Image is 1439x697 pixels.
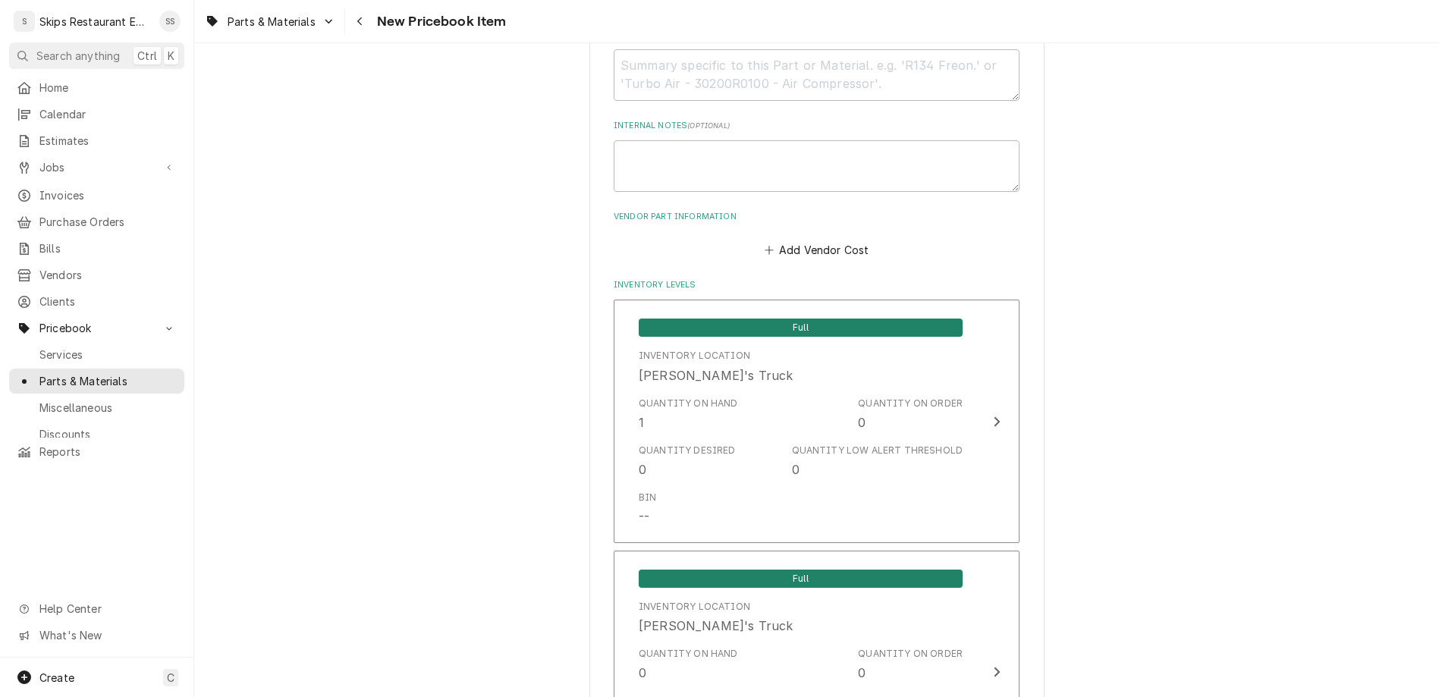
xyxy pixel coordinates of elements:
div: Vendor Part Information [614,211,1020,261]
button: Add Vendor Cost [762,239,872,260]
label: Inventory Levels [614,279,1020,291]
span: Full [639,319,963,337]
div: Bin [639,491,656,504]
a: Go to What's New [9,623,184,648]
button: Navigate back [348,9,372,33]
span: Home [39,80,177,96]
div: Inventory Location [639,600,750,614]
div: Quantity Low Alert Threshold [792,444,963,457]
a: Calendar [9,102,184,127]
div: 0 [858,413,866,432]
div: Quantity Low Alert Threshold [792,444,963,479]
span: Reports [39,444,177,460]
div: Quantity on Order [858,647,963,661]
div: 0 [639,460,646,479]
a: Services [9,342,184,367]
a: Vendors [9,262,184,287]
span: Ctrl [137,48,157,64]
div: 0 [858,664,866,682]
a: Clients [9,289,184,314]
span: Discounts [39,426,177,442]
a: Reports [9,439,184,464]
span: New Pricebook Item [372,11,507,32]
div: Full [639,568,963,588]
a: Invoices [9,183,184,208]
div: [PERSON_NAME]'s Truck [639,366,793,385]
span: Create [39,671,74,684]
div: Internal Notes [614,120,1020,192]
span: Estimates [39,133,177,149]
div: Quantity Desired [639,444,736,457]
span: C [167,670,174,686]
button: Update Inventory Level [614,300,1020,543]
span: Full [639,570,963,588]
div: 1 [639,413,644,432]
span: Help Center [39,601,175,617]
div: Skips Restaurant Equipment [39,14,151,30]
span: Pricebook [39,320,154,336]
span: K [168,48,174,64]
span: Miscellaneous [39,400,177,416]
a: Home [9,75,184,100]
a: Miscellaneous [9,395,184,420]
div: Quantity on Order [858,647,963,682]
div: Quantity Desired [639,444,736,479]
div: S [14,11,35,32]
span: Calendar [39,106,177,122]
div: 0 [792,460,800,479]
span: Search anything [36,48,120,64]
label: Vendor Part Information [614,211,1020,223]
a: Discounts [9,422,184,447]
a: Parts & Materials [9,369,184,394]
span: Parts & Materials [228,14,316,30]
a: Bills [9,236,184,261]
span: Bills [39,240,177,256]
div: Quantity on Hand [639,647,738,661]
div: Location [639,349,793,384]
span: Services [39,347,177,363]
button: Search anythingCtrlK [9,42,184,69]
span: Jobs [39,159,154,175]
span: Invoices [39,187,177,203]
a: Go to Jobs [9,155,184,180]
span: Clients [39,294,177,309]
a: Go to Help Center [9,596,184,621]
label: Internal Notes [614,120,1020,132]
div: -- [639,507,649,526]
div: Full [639,317,963,337]
div: Inventory Location [639,349,750,363]
div: Quantity on Hand [639,397,738,410]
span: ( optional ) [687,121,730,130]
div: Quantity on Hand [639,397,738,432]
a: Purchase Orders [9,209,184,234]
div: Quantity on Order [858,397,963,432]
div: Bin [639,491,656,526]
div: Detailed Summary Template [614,29,1020,101]
a: Estimates [9,128,184,153]
div: [PERSON_NAME]'s Truck [639,617,793,635]
div: Quantity on Order [858,397,963,410]
span: Purchase Orders [39,214,177,230]
div: Quantity on Hand [639,647,738,682]
a: Go to Pricebook [9,316,184,341]
span: Vendors [39,267,177,283]
div: 0 [639,664,646,682]
div: Shan Skipper's Avatar [159,11,181,32]
a: Go to Parts & Materials [199,9,341,34]
span: What's New [39,627,175,643]
div: Location [639,600,793,635]
span: Parts & Materials [39,373,177,389]
div: SS [159,11,181,32]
